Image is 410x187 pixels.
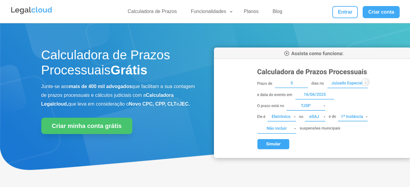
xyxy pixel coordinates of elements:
[179,101,190,107] b: JEC.
[41,93,174,107] b: Calculadora Legalcloud,
[124,8,181,17] a: Calculadora de Prazos
[10,6,53,15] img: Legalcloud Logo
[69,84,132,89] b: mais de 400 mil advogados
[10,11,53,16] a: Logo da Legalcloud
[363,6,400,18] a: Criar conta
[332,6,358,18] a: Entrar
[129,101,177,107] b: Novo CPC, CPP, CLT
[269,8,286,17] a: Blog
[41,82,196,108] p: Junte-se aos que facilitam a sua contagem de prazos processuais e cálculos judiciais com a que le...
[187,8,234,17] a: Funcionalidades
[240,8,262,17] a: Planos
[41,48,196,81] h1: Calculadora de Prazos Processuais
[41,118,132,134] a: Criar minha conta grátis
[110,63,147,77] strong: Grátis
